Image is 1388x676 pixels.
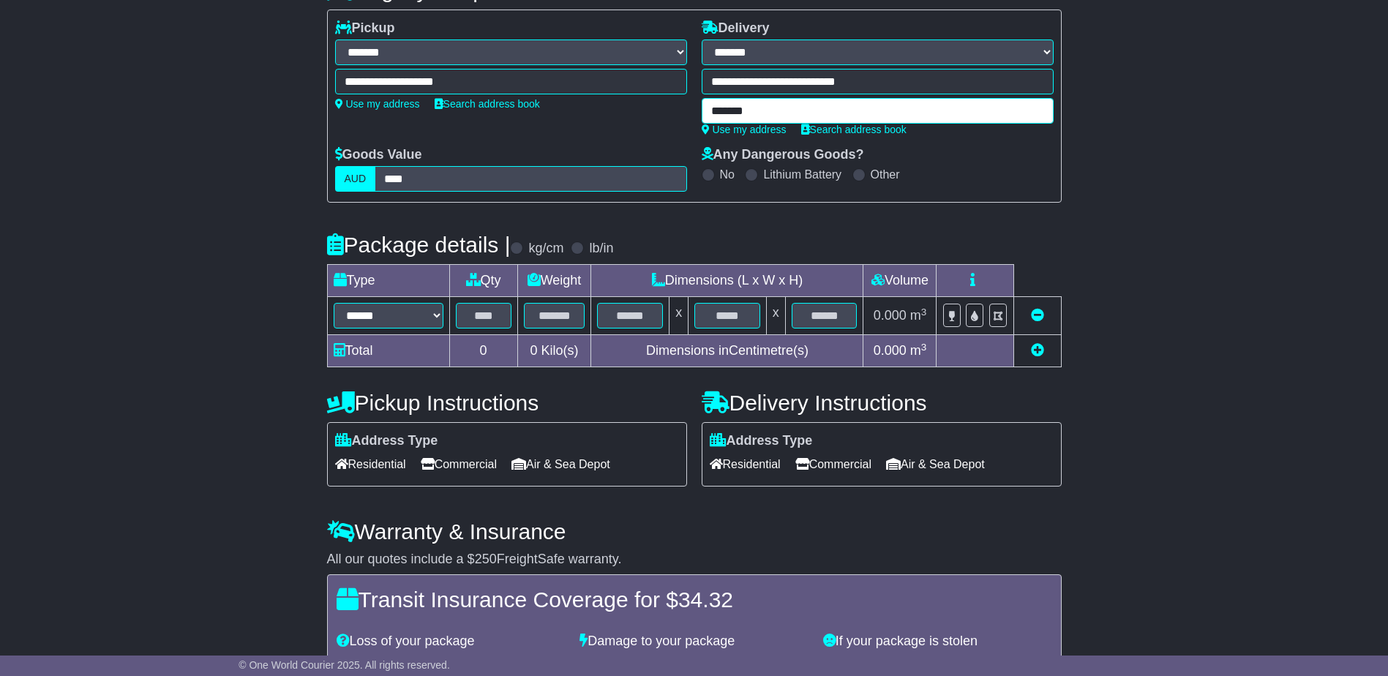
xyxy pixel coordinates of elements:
[702,124,787,135] a: Use my address
[528,241,563,257] label: kg/cm
[678,587,733,612] span: 34.32
[335,166,376,192] label: AUD
[669,297,689,335] td: x
[335,147,422,163] label: Goods Value
[572,634,816,650] div: Damage to your package
[874,308,907,323] span: 0.000
[337,587,1052,612] h4: Transit Insurance Coverage for $
[327,233,511,257] h4: Package details |
[327,391,687,415] h4: Pickup Instructions
[591,265,863,297] td: Dimensions (L x W x H)
[886,453,985,476] span: Air & Sea Depot
[863,265,937,297] td: Volume
[591,335,863,367] td: Dimensions in Centimetre(s)
[1031,308,1044,323] a: Remove this item
[702,20,770,37] label: Delivery
[921,307,927,318] sup: 3
[327,335,449,367] td: Total
[763,168,841,181] label: Lithium Battery
[1031,343,1044,358] a: Add new item
[530,343,537,358] span: 0
[710,453,781,476] span: Residential
[335,433,438,449] label: Address Type
[335,20,395,37] label: Pickup
[589,241,613,257] label: lb/in
[517,265,591,297] td: Weight
[239,659,450,671] span: © One World Courier 2025. All rights reserved.
[795,453,871,476] span: Commercial
[702,147,864,163] label: Any Dangerous Goods?
[801,124,907,135] a: Search address book
[421,453,497,476] span: Commercial
[874,343,907,358] span: 0.000
[766,297,785,335] td: x
[335,453,406,476] span: Residential
[327,552,1062,568] div: All our quotes include a $ FreightSafe warranty.
[720,168,735,181] label: No
[327,519,1062,544] h4: Warranty & Insurance
[871,168,900,181] label: Other
[449,335,517,367] td: 0
[710,433,813,449] label: Address Type
[435,98,540,110] a: Search address book
[449,265,517,297] td: Qty
[910,343,927,358] span: m
[816,634,1059,650] div: If your package is stolen
[335,98,420,110] a: Use my address
[475,552,497,566] span: 250
[511,453,610,476] span: Air & Sea Depot
[517,335,591,367] td: Kilo(s)
[702,391,1062,415] h4: Delivery Instructions
[327,265,449,297] td: Type
[921,342,927,353] sup: 3
[910,308,927,323] span: m
[329,634,573,650] div: Loss of your package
